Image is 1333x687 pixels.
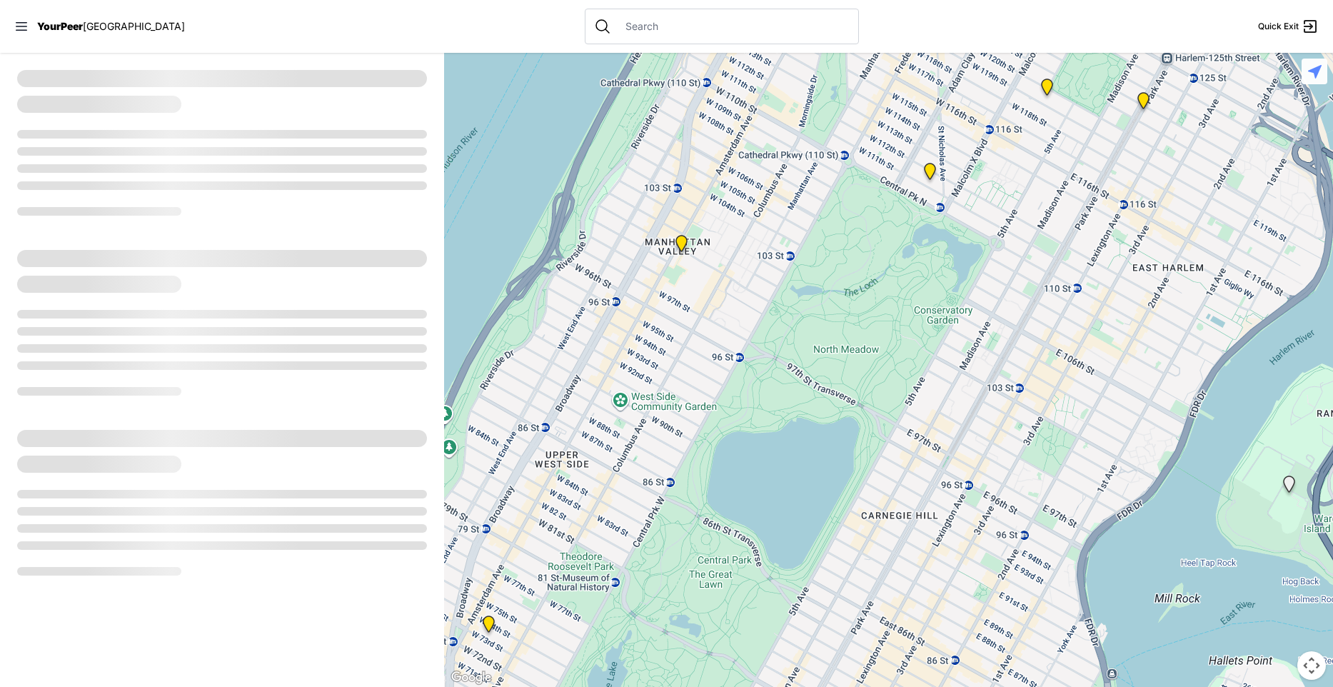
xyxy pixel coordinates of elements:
span: Quick Exit [1258,21,1299,32]
a: Open this area in Google Maps (opens a new window) [448,668,495,687]
button: Map camera controls [1297,651,1326,680]
div: Emanuel African Methodist Episcopal (AME) Church [1038,79,1056,101]
div: Hamilton Senior Center [480,616,498,638]
div: Bailey House, Inc. [1135,92,1152,115]
img: Google [448,668,495,687]
span: YourPeer [37,20,83,32]
span: [GEOGRAPHIC_DATA] [83,20,185,32]
div: 820 MRT Residential Chemical Dependence Treatment Program [921,163,939,186]
div: Trinity Lutheran Church [673,235,690,258]
input: Search [617,19,850,34]
a: Quick Exit [1258,18,1319,35]
a: YourPeer[GEOGRAPHIC_DATA] [37,22,185,31]
div: Keener Men's Shelter [1280,476,1298,498]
